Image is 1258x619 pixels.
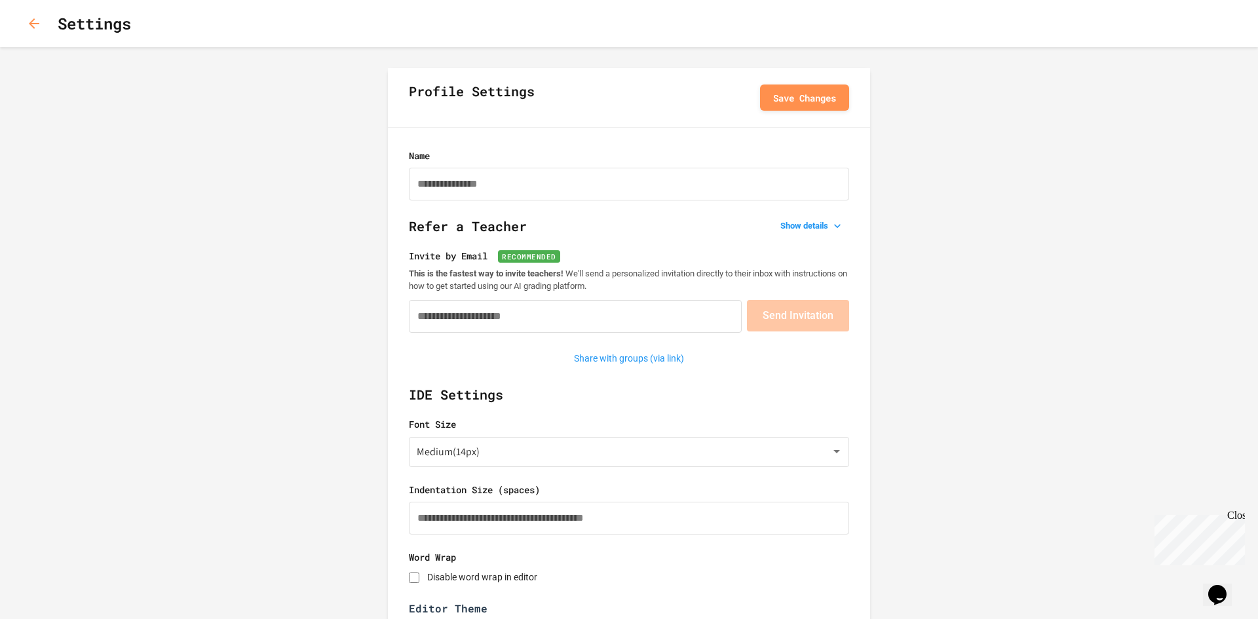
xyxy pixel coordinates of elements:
[409,385,849,417] h2: IDE Settings
[409,268,849,292] p: We'll send a personalized invitation directly to their inbox with instructions on how to get star...
[409,483,849,497] label: Indentation Size (spaces)
[1203,567,1245,606] iframe: chat widget
[747,300,849,331] button: Send Invitation
[567,348,691,369] button: Share with groups (via link)
[409,436,849,467] div: Medium ( 14px )
[409,249,849,263] label: Invite by Email
[409,550,849,564] label: Word Wrap
[409,601,849,616] label: Editor Theme
[775,217,849,235] button: Show details
[427,572,537,582] label: Disable word wrap in editor
[498,250,560,263] span: Recommended
[58,12,131,35] h1: Settings
[409,269,563,278] strong: This is the fastest way to invite teachers!
[409,417,849,431] label: Font Size
[1149,510,1245,565] iframe: chat widget
[409,149,849,162] label: Name
[409,216,849,249] h2: Refer a Teacher
[5,5,90,83] div: Chat with us now!Close
[760,84,849,111] button: Save Changes
[409,81,535,114] h2: Profile Settings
